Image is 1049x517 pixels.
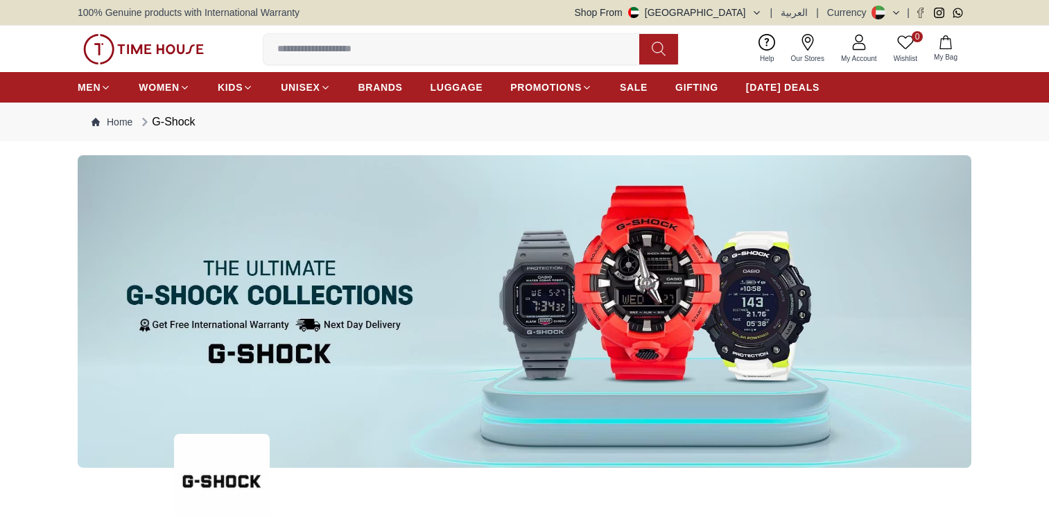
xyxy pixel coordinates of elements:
a: Home [92,115,132,129]
span: Help [754,53,780,64]
span: My Bag [928,52,963,62]
a: PROMOTIONS [510,75,592,100]
span: PROMOTIONS [510,80,582,94]
a: GIFTING [675,75,718,100]
span: LUGGAGE [431,80,483,94]
a: SALE [620,75,648,100]
a: Help [752,31,783,67]
img: United Arab Emirates [628,7,639,18]
button: Shop From[GEOGRAPHIC_DATA] [575,6,762,19]
span: UNISEX [281,80,320,94]
span: Our Stores [786,53,830,64]
span: 100% Genuine products with International Warranty [78,6,300,19]
span: MEN [78,80,101,94]
button: العربية [781,6,808,19]
a: 0Wishlist [885,31,926,67]
span: SALE [620,80,648,94]
a: LUGGAGE [431,75,483,100]
a: MEN [78,75,111,100]
span: [DATE] DEALS [746,80,820,94]
span: 0 [912,31,923,42]
span: Wishlist [888,53,923,64]
span: My Account [835,53,883,64]
span: | [907,6,910,19]
a: Instagram [934,8,944,18]
a: KIDS [218,75,253,100]
nav: Breadcrumb [78,103,971,141]
a: [DATE] DEALS [746,75,820,100]
img: ... [78,155,971,468]
a: Whatsapp [953,8,963,18]
img: ... [83,34,204,64]
div: Currency [827,6,872,19]
a: Our Stores [783,31,833,67]
a: UNISEX [281,75,330,100]
a: BRANDS [358,75,403,100]
span: GIFTING [675,80,718,94]
div: G-Shock [138,114,195,130]
a: WOMEN [139,75,190,100]
span: WOMEN [139,80,180,94]
span: | [770,6,773,19]
span: | [816,6,819,19]
a: Facebook [915,8,926,18]
button: My Bag [926,33,966,65]
span: KIDS [218,80,243,94]
span: BRANDS [358,80,403,94]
